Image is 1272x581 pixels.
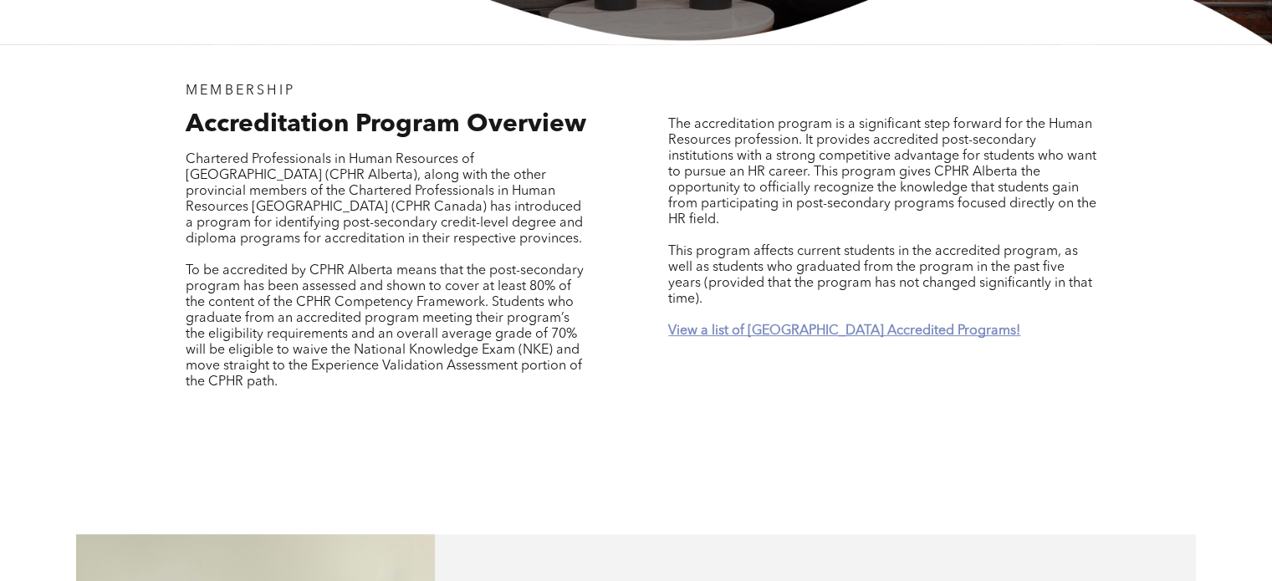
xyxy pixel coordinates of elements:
[668,245,1092,306] span: This program affects current students in the accredited program, as well as students who graduate...
[668,118,1096,227] span: The accreditation program is a significant step forward for the Human Resources profession. It pr...
[668,324,1020,338] a: View a list of [GEOGRAPHIC_DATA] Accredited Programs!
[186,264,584,389] span: To be accredited by CPHR Alberta means that the post-secondary program has been assessed and show...
[186,112,586,137] span: Accreditation Program Overview
[186,153,583,246] span: Chartered Professionals in Human Resources of [GEOGRAPHIC_DATA] (CPHR Alberta), along with the ot...
[186,84,295,98] span: MEMBERSHIP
